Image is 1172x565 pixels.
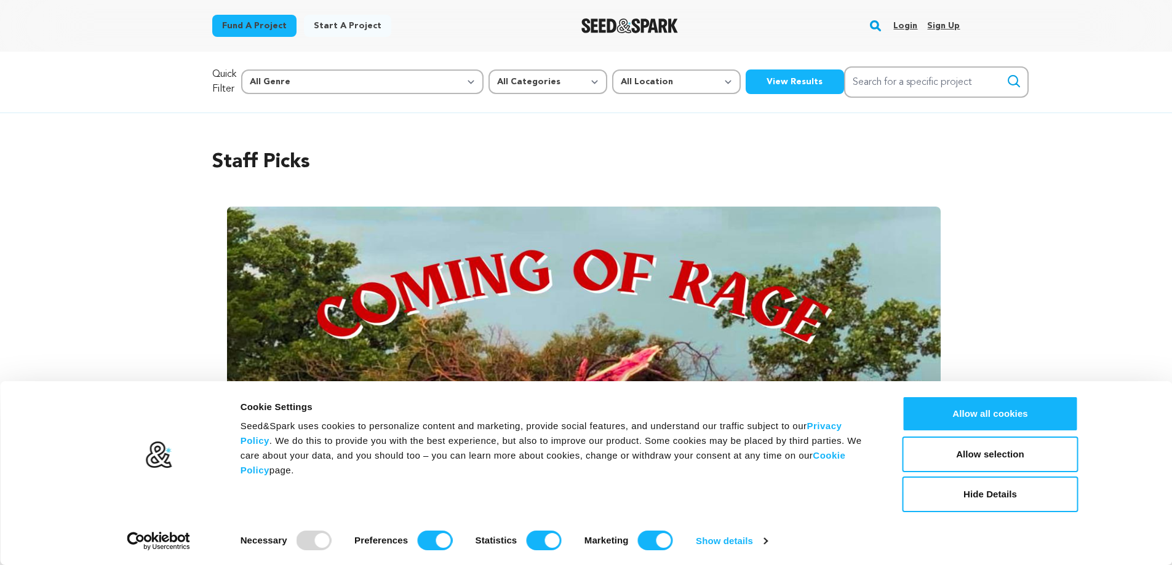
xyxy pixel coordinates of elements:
img: Coming of Rage image [227,207,941,539]
h2: Staff Picks [212,148,960,177]
button: Allow selection [903,437,1078,472]
button: Allow all cookies [903,396,1078,432]
strong: Necessary [241,535,287,545]
div: Cookie Settings [241,400,875,414]
strong: Preferences [354,535,408,545]
img: logo [145,441,172,469]
strong: Marketing [584,535,629,545]
p: Quick Filter [212,67,236,97]
a: Seed&Spark Homepage [581,18,678,33]
a: Sign up [927,16,960,36]
a: Show details [696,532,767,550]
img: Seed&Spark Logo Dark Mode [581,18,678,33]
a: Start a project [304,15,391,37]
button: Hide Details [903,476,1078,512]
strong: Statistics [476,535,517,545]
input: Search for a specific project [844,66,1029,98]
a: Login [893,16,917,36]
a: Usercentrics Cookiebot - opens in a new window [105,532,212,550]
a: Fund a project [212,15,297,37]
button: View Results [746,69,844,94]
div: Seed&Spark uses cookies to personalize content and marketing, provide social features, and unders... [241,419,875,478]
